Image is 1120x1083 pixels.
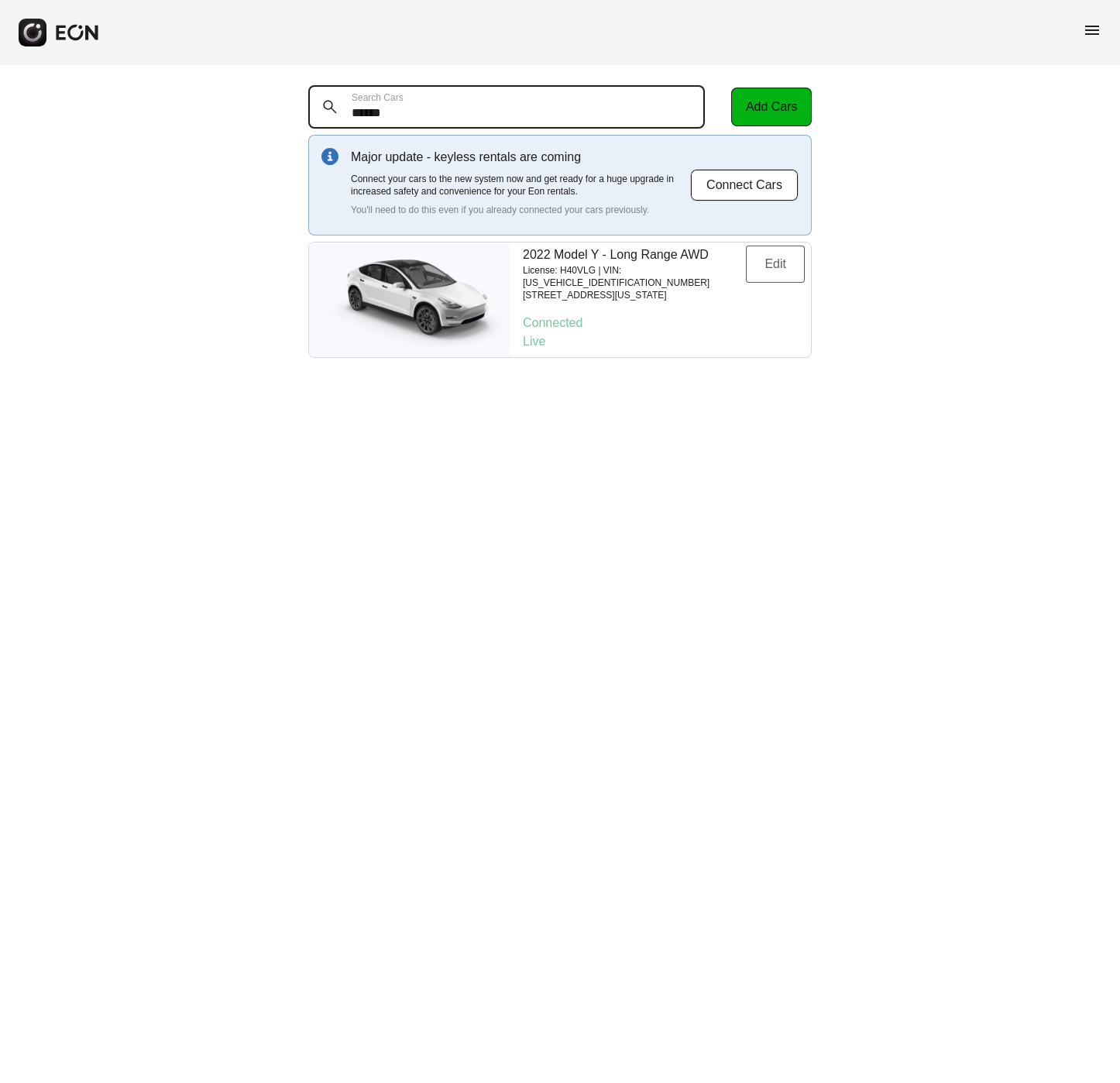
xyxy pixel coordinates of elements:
[523,246,746,264] p: 2022 Model Y - Long Range AWD
[309,249,510,350] img: car
[523,314,805,332] p: Connected
[352,91,404,104] label: Search Cars
[1083,21,1101,40] span: menu
[690,169,799,201] button: Connect Cars
[731,88,812,126] button: Add Cars
[523,289,746,301] p: [STREET_ADDRESS][US_STATE]
[321,148,338,165] img: info
[351,173,690,198] p: Connect your cars to the new system now and get ready for a huge upgrade in increased safety and ...
[351,148,690,167] p: Major update - keyless rentals are coming
[746,246,805,283] button: Edit
[523,332,805,351] p: Live
[351,204,690,216] p: You'll need to do this even if you already connected your cars previously.
[523,264,746,289] p: License: H40VLG | VIN: [US_VEHICLE_IDENTIFICATION_NUMBER]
